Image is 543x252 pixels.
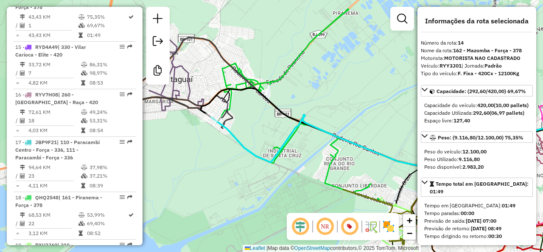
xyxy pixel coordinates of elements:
div: Map data © contributors,© 2025 TomTom, Microsoft [243,245,421,252]
i: % de utilização do peso [81,62,87,67]
div: Tempo total em [GEOGRAPHIC_DATA]: 01:49 [421,198,533,244]
td: 18 [28,116,81,125]
div: Tempo paradas: [424,210,529,217]
div: Nome da rota: [421,47,533,54]
span: 18 - [15,194,102,208]
td: 7 [28,69,81,77]
i: Distância Total [20,14,25,20]
i: Tempo total em rota [78,231,83,236]
span: | 330 - Vilar Carioca - Elite - 420 [15,44,86,58]
span: RYD4A49 [35,44,58,50]
strong: 162 - Mazomba - Força - 378 [453,47,522,54]
span: Peso do veículo: [424,148,487,155]
i: Tempo total em rota [81,80,85,85]
td: 4,11 KM [28,181,81,190]
i: Rota otimizada [129,14,134,20]
em: Rota exportada [127,242,132,247]
td: = [15,181,20,190]
span: Ocultar deslocamento [290,216,311,237]
i: Distância Total [20,165,25,170]
div: Tempo em [GEOGRAPHIC_DATA]: [424,202,529,210]
strong: 00:30 [488,233,502,239]
strong: RYY3J01 [439,62,462,69]
i: % de utilização do peso [81,165,87,170]
td: 69,40% [87,219,128,228]
span: | 260 - [GEOGRAPHIC_DATA] - Raça - 420 [15,91,98,105]
td: 1 [28,21,78,30]
i: Total de Atividades [20,173,25,178]
span: | [266,245,268,251]
i: % de utilização do peso [78,14,85,20]
em: Rota exportada [127,92,132,97]
a: Zoom out [403,227,416,240]
i: Total de Atividades [20,71,25,76]
span: 17 - [15,139,100,161]
div: Tempo dirigindo no retorno: [424,232,529,240]
span: JBP9F21 [35,139,57,145]
strong: Padrão [484,62,502,69]
em: Opções [120,242,125,247]
strong: 2.983,20 [462,164,484,170]
h4: Informações da rota selecionada [421,17,533,25]
td: = [15,31,20,40]
td: 08:52 [87,229,128,238]
td: / [15,21,20,30]
td: 4,03 KM [28,126,81,135]
td: / [15,69,20,77]
span: Capacidade: (292,60/420,00) 69,67% [437,88,526,94]
i: Distância Total [20,212,25,218]
i: % de utilização da cubagem [81,118,87,123]
td: 23 [28,172,81,180]
div: Motorista: [421,54,533,62]
a: Criar modelo [149,62,166,81]
strong: (10,00 pallets) [494,102,529,108]
em: Rota exportada [127,44,132,49]
div: Peso disponível: [424,163,529,171]
span: Peso: (9.116,80/12.100,00) 75,35% [438,134,523,141]
a: Tempo total em [GEOGRAPHIC_DATA]: 01:49 [421,178,533,197]
i: % de utilização da cubagem [81,71,87,76]
em: Opções [120,44,125,49]
i: % de utilização da cubagem [78,23,85,28]
td: 4,82 KM [28,79,81,87]
td: 86,31% [89,60,132,69]
em: Opções [120,195,125,200]
a: Exibir filtros [394,10,411,27]
strong: [DATE] 07:00 [466,218,496,224]
span: − [407,228,412,238]
td: 01:49 [87,31,128,40]
a: Peso: (9.116,80/12.100,00) 75,35% [421,131,533,143]
strong: 14 [458,40,464,46]
span: | Jornada: [462,62,502,69]
span: Ocultar NR [315,216,335,237]
span: | 161 - Piranema - Força - 378 [15,194,102,208]
div: Capacidade do veículo: [424,102,529,109]
i: Distância Total [20,62,25,67]
span: 16 - [15,91,98,105]
td: = [15,126,20,135]
i: Total de Atividades [20,23,25,28]
i: % de utilização da cubagem [78,221,85,226]
div: Peso: (9.116,80/12.100,00) 75,35% [421,144,533,174]
i: Total de Atividades [20,118,25,123]
strong: 127,40 [453,117,470,124]
div: Previsão de saída: [424,217,529,225]
a: Exportar sessão [149,33,166,52]
td: 08:54 [89,126,132,135]
span: Tempo total em [GEOGRAPHIC_DATA]: 01:49 [430,181,529,195]
strong: F. Fixa - 420Cx - 12100Kg [458,70,519,76]
td: 68,53 KM [28,211,78,219]
div: Tipo do veículo: [421,70,533,77]
td: 53,99% [87,211,128,219]
td: 08:53 [89,79,132,87]
strong: 00:00 [461,210,474,216]
i: Tempo total em rota [78,33,83,38]
img: Fluxo de ruas [364,220,378,233]
em: Rota exportada [127,139,132,144]
td: / [15,172,20,180]
td: 22 [28,219,78,228]
strong: 01:49 [502,202,515,209]
a: Zoom in [403,214,416,227]
a: Leaflet [245,245,265,251]
div: Capacidade: (292,60/420,00) 69,67% [421,98,533,128]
